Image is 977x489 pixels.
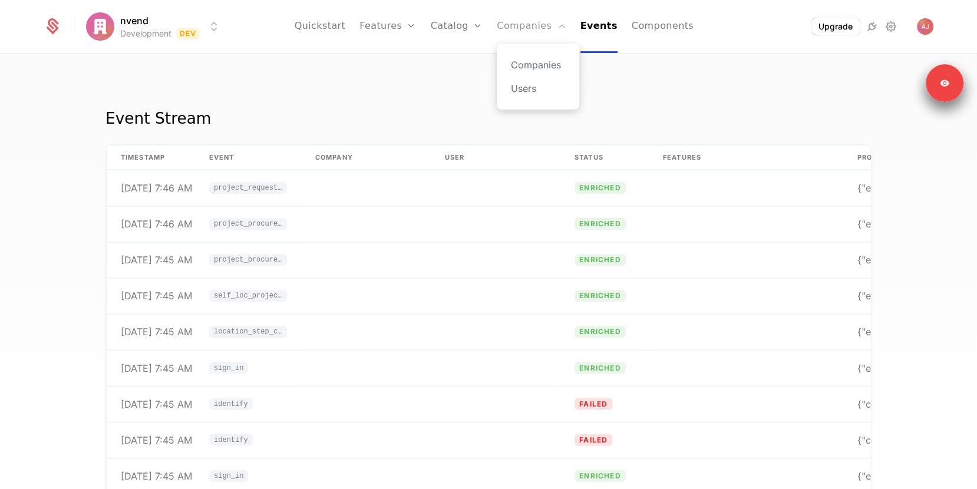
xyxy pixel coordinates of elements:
span: failed [575,434,612,446]
span: enriched [575,362,626,374]
div: [DATE] 7:45 AM [121,255,192,265]
div: {"event":"project_procurement_materials_added","tr [857,219,947,229]
div: {"event":"project_request_submitted","traits":{"ra [857,183,947,193]
span: sign_in [209,470,248,482]
span: enriched [575,290,626,302]
button: Upgrade [811,18,860,35]
div: {"event":"self_loc_project_details_added","traits" [857,291,947,300]
span: identify [214,401,248,408]
img: Andrew Joiner [917,18,933,35]
span: sign_in [214,473,243,480]
div: {"company":{"keys":{}},"keys":{"userId":"user_32aW [857,399,947,409]
th: Company [301,146,431,170]
img: nvend [86,12,114,41]
span: self_loc_project_details_added [214,292,282,299]
div: Event Stream [105,107,211,130]
span: sign_in [214,365,243,372]
span: self_loc_project_details_added [209,290,287,302]
span: nvend [120,14,148,28]
span: enriched [575,254,626,266]
th: Status [560,146,649,170]
div: [DATE] 7:45 AM [121,435,192,445]
span: identify [209,434,253,446]
div: [DATE] 7:46 AM [121,183,192,193]
span: enriched [575,470,626,482]
div: [DATE] 7:45 AM [121,471,192,481]
span: location_step_completed [209,326,287,338]
div: {"event":"location_step_completed","traits":{"raw_ [857,327,947,336]
span: sign_in [209,362,248,374]
a: Companies [511,58,565,72]
div: {"event":"project_procurement_volume_added","trait [857,255,947,265]
span: identify [209,398,253,410]
a: Settings [884,19,898,34]
span: project_procurement_materials_added [214,220,282,227]
span: project_procurement_volume_added [214,256,282,263]
th: Features [649,146,843,170]
th: Event [195,146,301,170]
span: location_step_completed [214,328,282,335]
div: {"company":{"keys":{}},"keys":{"userId":"user_32aW [857,435,947,445]
span: project_procurement_materials_added [209,218,287,230]
th: User [431,146,560,170]
button: Open user button [917,18,933,35]
span: Dev [176,28,200,39]
th: timestamp [107,146,195,170]
a: Users [511,81,565,95]
span: enriched [575,218,626,230]
span: project_procurement_volume_added [209,254,287,266]
span: enriched [575,326,626,338]
div: [DATE] 7:45 AM [121,364,192,373]
div: {"event":"sign_in","traits":{"raw_event_name":"sig [857,471,947,481]
div: [DATE] 7:45 AM [121,291,192,300]
th: Properties [843,146,961,170]
span: project_request_submitted [214,184,282,191]
div: [DATE] 7:45 AM [121,327,192,336]
div: {"event":"sign_in","traits":{"raw_event_name":"sig [857,364,947,373]
span: identify [214,437,248,444]
span: enriched [575,182,626,194]
div: Development [120,28,171,39]
div: [DATE] 7:46 AM [121,219,192,229]
div: [DATE] 7:45 AM [121,399,192,409]
span: failed [575,398,612,410]
span: project_request_submitted [209,182,287,194]
button: Select environment [90,14,222,39]
a: Integrations [865,19,879,34]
